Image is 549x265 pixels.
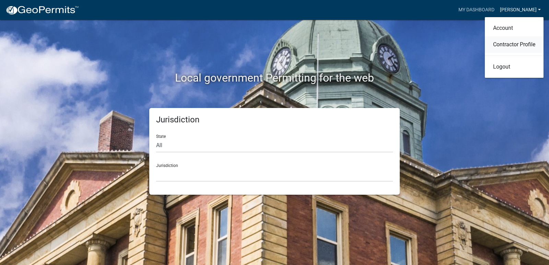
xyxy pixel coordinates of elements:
[456,3,497,16] a: My Dashboard
[485,20,544,36] a: Account
[485,36,544,53] a: Contractor Profile
[497,3,544,16] a: [PERSON_NAME]
[84,71,465,84] h2: Local government Permitting for the web
[485,59,544,75] a: Logout
[485,17,544,78] div: [PERSON_NAME]
[156,115,393,125] h5: Jurisdiction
